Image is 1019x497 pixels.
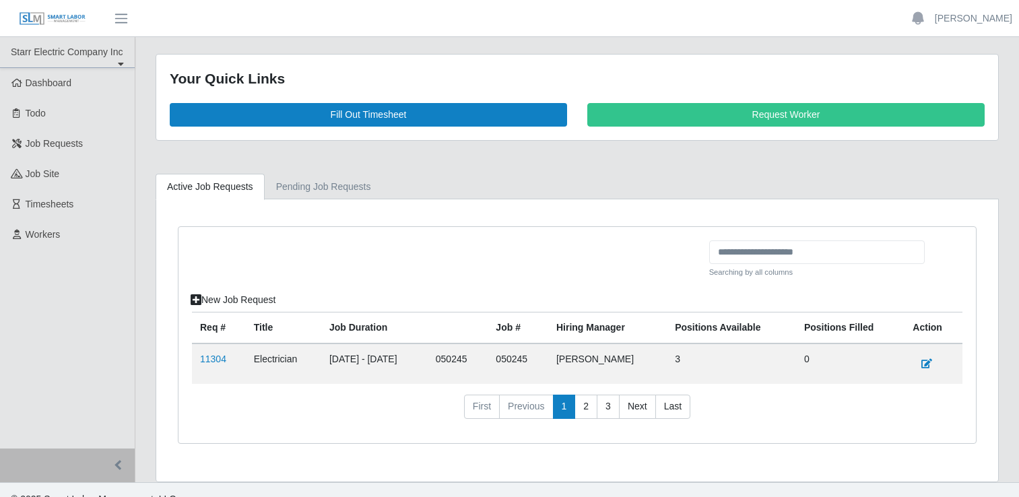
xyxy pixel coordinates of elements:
[587,103,985,127] a: Request Worker
[428,343,488,384] td: 050245
[488,312,548,344] th: Job #
[488,343,548,384] td: 050245
[905,312,962,344] th: Action
[655,395,690,419] a: Last
[182,288,285,312] a: New Job Request
[170,68,985,90] div: Your Quick Links
[156,174,265,200] a: Active Job Requests
[667,312,796,344] th: Positions Available
[26,138,84,149] span: Job Requests
[553,395,576,419] a: 1
[246,312,321,344] th: Title
[667,343,796,384] td: 3
[26,229,61,240] span: Workers
[170,103,567,127] a: Fill Out Timesheet
[26,199,74,209] span: Timesheets
[935,11,1012,26] a: [PERSON_NAME]
[26,77,72,88] span: Dashboard
[192,312,246,344] th: Req #
[597,395,620,419] a: 3
[796,343,905,384] td: 0
[246,343,321,384] td: Electrician
[321,343,428,384] td: [DATE] - [DATE]
[26,108,46,119] span: Todo
[709,267,925,278] small: Searching by all columns
[574,395,597,419] a: 2
[321,312,428,344] th: Job Duration
[548,312,667,344] th: Hiring Manager
[548,343,667,384] td: [PERSON_NAME]
[619,395,656,419] a: Next
[265,174,383,200] a: Pending Job Requests
[200,354,226,364] a: 11304
[19,11,86,26] img: SLM Logo
[796,312,905,344] th: Positions Filled
[192,395,962,430] nav: pagination
[26,168,60,179] span: job site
